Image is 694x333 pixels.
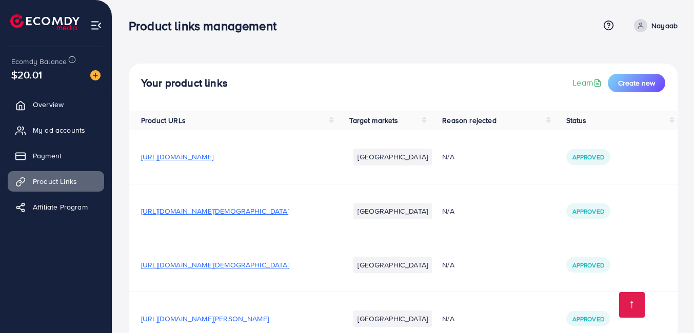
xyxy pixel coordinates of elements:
[33,176,77,186] span: Product Links
[442,260,454,270] span: N/A
[618,78,655,88] span: Create new
[442,206,454,216] span: N/A
[630,19,678,32] a: Nayaab
[11,67,42,82] span: $20.01
[141,206,289,216] span: [URL][DOMAIN_NAME][DEMOGRAPHIC_DATA]
[141,77,228,90] h4: Your product links
[650,287,686,325] iframe: Chat
[572,153,604,161] span: Approved
[141,314,269,324] span: [URL][DOMAIN_NAME][PERSON_NAME]
[8,120,104,140] a: My ad accounts
[572,207,604,216] span: Approved
[608,74,665,92] button: Create new
[442,115,496,126] span: Reason rejected
[572,315,604,323] span: Approved
[353,310,432,327] li: [GEOGRAPHIC_DATA]
[129,18,285,33] h3: Product links management
[572,77,604,89] a: Learn
[11,56,67,67] span: Ecomdy Balance
[572,261,604,269] span: Approved
[8,145,104,166] a: Payment
[353,203,432,219] li: [GEOGRAPHIC_DATA]
[8,94,104,115] a: Overview
[566,115,587,126] span: Status
[33,151,62,161] span: Payment
[33,125,85,135] span: My ad accounts
[8,197,104,217] a: Affiliate Program
[442,152,454,162] span: N/A
[8,171,104,192] a: Product Links
[33,99,64,110] span: Overview
[33,202,88,212] span: Affiliate Program
[651,19,678,32] p: Nayaab
[442,314,454,324] span: N/A
[10,14,80,30] img: logo
[141,115,186,126] span: Product URLs
[353,257,432,273] li: [GEOGRAPHIC_DATA]
[90,70,101,80] img: image
[353,149,432,165] li: [GEOGRAPHIC_DATA]
[141,260,289,270] span: [URL][DOMAIN_NAME][DEMOGRAPHIC_DATA]
[141,152,213,162] span: [URL][DOMAIN_NAME]
[349,115,398,126] span: Target markets
[90,19,102,31] img: menu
